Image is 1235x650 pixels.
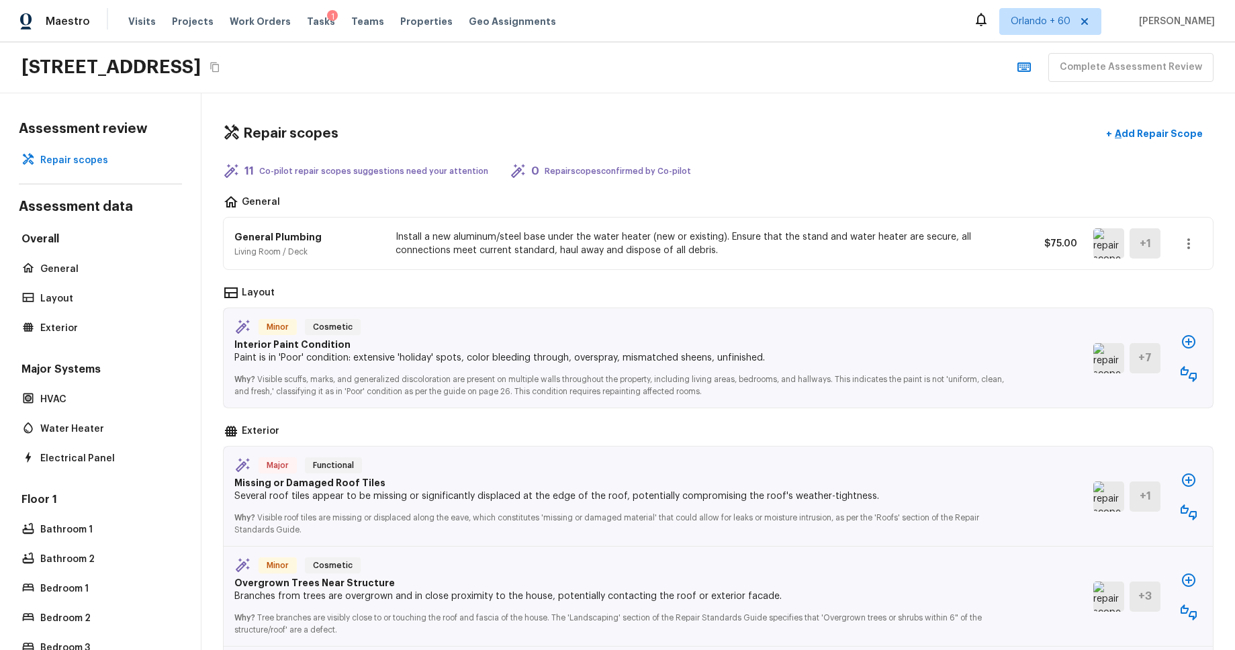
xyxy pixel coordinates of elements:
p: Layout [242,286,275,302]
h5: Overall [19,232,182,249]
h5: + 1 [1140,236,1151,251]
p: Install a new aluminum/steel base under the water heater (new or existing). Ensure that the stand... [396,230,1001,257]
p: Repair scopes [40,154,174,167]
p: Bathroom 1 [40,523,174,537]
span: Work Orders [230,15,291,28]
h5: + 7 [1138,351,1152,365]
p: Interior Paint Condition [234,338,1018,351]
p: Co-pilot repair scopes suggestions need your attention [259,166,488,177]
span: Functional [308,459,359,472]
h4: Assessment data [19,198,182,218]
h5: Major Systems [19,362,182,379]
p: Paint is in 'Poor' condition: extensive 'holiday' spots, color bleeding through, overspray, misma... [234,351,1018,365]
p: Missing or Damaged Roof Tiles [234,476,1018,490]
span: Why? [234,514,255,522]
span: Minor [261,320,294,334]
img: repair scope asset [1093,343,1124,373]
p: HVAC [40,393,174,406]
p: General Plumbing [234,230,322,244]
span: Cosmetic [308,320,358,334]
span: Tasks [307,17,335,26]
h2: [STREET_ADDRESS] [21,55,201,79]
span: Why? [234,614,255,622]
span: Teams [351,15,384,28]
p: General [40,263,174,276]
p: Overgrown Trees Near Structure [234,576,1018,590]
p: $75.00 [1017,237,1077,250]
h4: Assessment review [19,120,182,138]
p: Visible scuffs, marks, and generalized discoloration are present on multiple walls throughout the... [234,365,1018,397]
p: General [242,195,280,212]
button: Copy Address [206,58,224,76]
p: Electrical Panel [40,452,174,465]
img: repair scope asset [1093,228,1124,259]
p: Exterior [242,424,279,440]
img: repair scope asset [1093,481,1124,512]
span: Orlando + 60 [1011,15,1070,28]
h5: + 3 [1138,589,1152,604]
p: Exterior [40,322,174,335]
p: Bedroom 1 [40,582,174,596]
p: Bathroom 2 [40,553,174,566]
span: Properties [400,15,453,28]
div: 1 [327,10,338,24]
p: Add Repair Scope [1112,127,1203,140]
h4: Repair scopes [243,125,338,142]
p: Branches from trees are overgrown and in close proximity to the house, potentially contacting the... [234,590,1018,603]
span: Visits [128,15,156,28]
p: Repair scopes confirmed by Co-pilot [545,166,691,177]
span: Cosmetic [308,559,358,572]
p: Visible roof tiles are missing or displaced along the eave, which constitutes 'missing or damaged... [234,503,1018,535]
p: Several roof tiles appear to be missing or significantly displaced at the edge of the roof, poten... [234,490,1018,503]
p: Layout [40,292,174,306]
button: +Add Repair Scope [1095,120,1214,148]
p: Bedroom 2 [40,612,174,625]
span: Minor [261,559,294,572]
span: Geo Assignments [469,15,556,28]
p: Water Heater [40,422,174,436]
p: Tree branches are visibly close to or touching the roof and fascia of the house. The 'Landscaping... [234,603,1018,635]
span: Projects [172,15,214,28]
h5: 11 [244,164,254,179]
img: repair scope asset [1093,582,1124,612]
span: Why? [234,375,255,383]
h5: Floor 1 [19,492,182,510]
span: [PERSON_NAME] [1134,15,1215,28]
p: Living Room / Deck [234,246,322,257]
h5: + 1 [1140,489,1151,504]
span: Maestro [46,15,90,28]
span: Major [261,459,294,472]
h5: 0 [531,164,539,179]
